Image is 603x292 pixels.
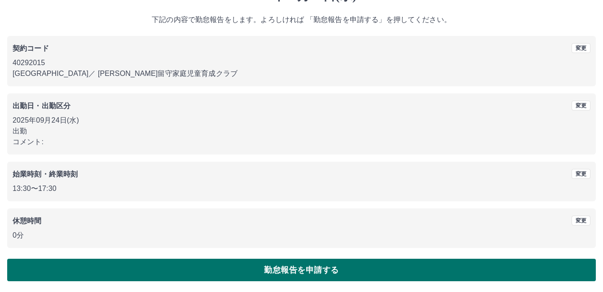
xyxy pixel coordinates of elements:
[7,259,596,281] button: 勤怠報告を申請する
[13,137,590,147] p: コメント:
[13,183,590,194] p: 13:30 〜 17:30
[572,43,590,53] button: 変更
[13,217,42,225] b: 休憩時間
[13,126,590,137] p: 出勤
[13,170,78,178] b: 始業時刻・終業時刻
[13,68,590,79] p: [GEOGRAPHIC_DATA] ／ [PERSON_NAME]留守家庭児童育成クラブ
[7,14,596,25] p: 下記の内容で勤怠報告をします。よろしければ 「勤怠報告を申請する」を押してください。
[13,58,590,68] p: 40292015
[13,230,590,241] p: 0分
[572,101,590,111] button: 変更
[572,216,590,226] button: 変更
[572,169,590,179] button: 変更
[13,44,49,52] b: 契約コード
[13,115,590,126] p: 2025年09月24日(水)
[13,102,70,110] b: 出勤日・出勤区分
